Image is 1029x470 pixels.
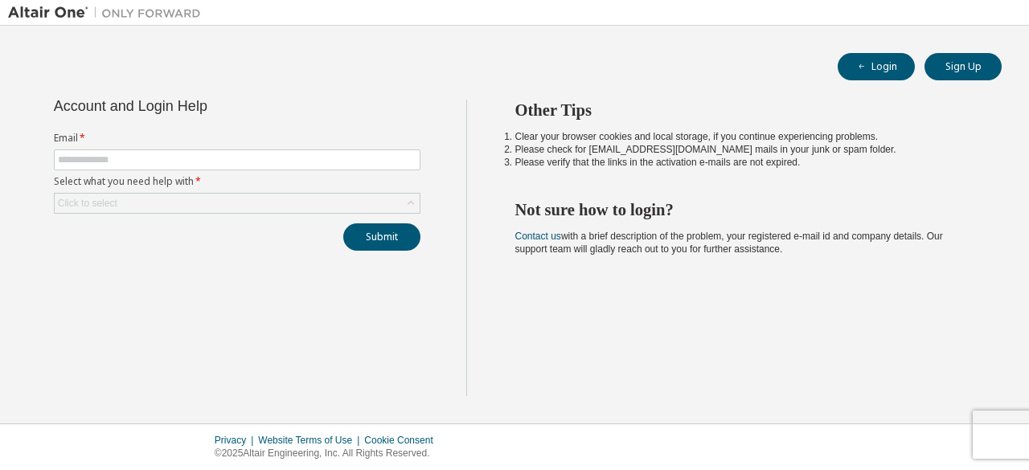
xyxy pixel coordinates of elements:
[515,156,974,169] li: Please verify that the links in the activation e-mails are not expired.
[515,231,943,255] span: with a brief description of the problem, your registered e-mail id and company details. Our suppo...
[258,434,364,447] div: Website Terms of Use
[515,199,974,220] h2: Not sure how to login?
[343,223,420,251] button: Submit
[515,143,974,156] li: Please check for [EMAIL_ADDRESS][DOMAIN_NAME] mails in your junk or spam folder.
[215,447,443,460] p: © 2025 Altair Engineering, Inc. All Rights Reserved.
[54,132,420,145] label: Email
[838,53,915,80] button: Login
[515,100,974,121] h2: Other Tips
[54,175,420,188] label: Select what you need help with
[55,194,420,213] div: Click to select
[8,5,209,21] img: Altair One
[54,100,347,112] div: Account and Login Help
[215,434,258,447] div: Privacy
[58,197,117,210] div: Click to select
[924,53,1002,80] button: Sign Up
[515,130,974,143] li: Clear your browser cookies and local storage, if you continue experiencing problems.
[364,434,442,447] div: Cookie Consent
[515,231,561,242] a: Contact us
